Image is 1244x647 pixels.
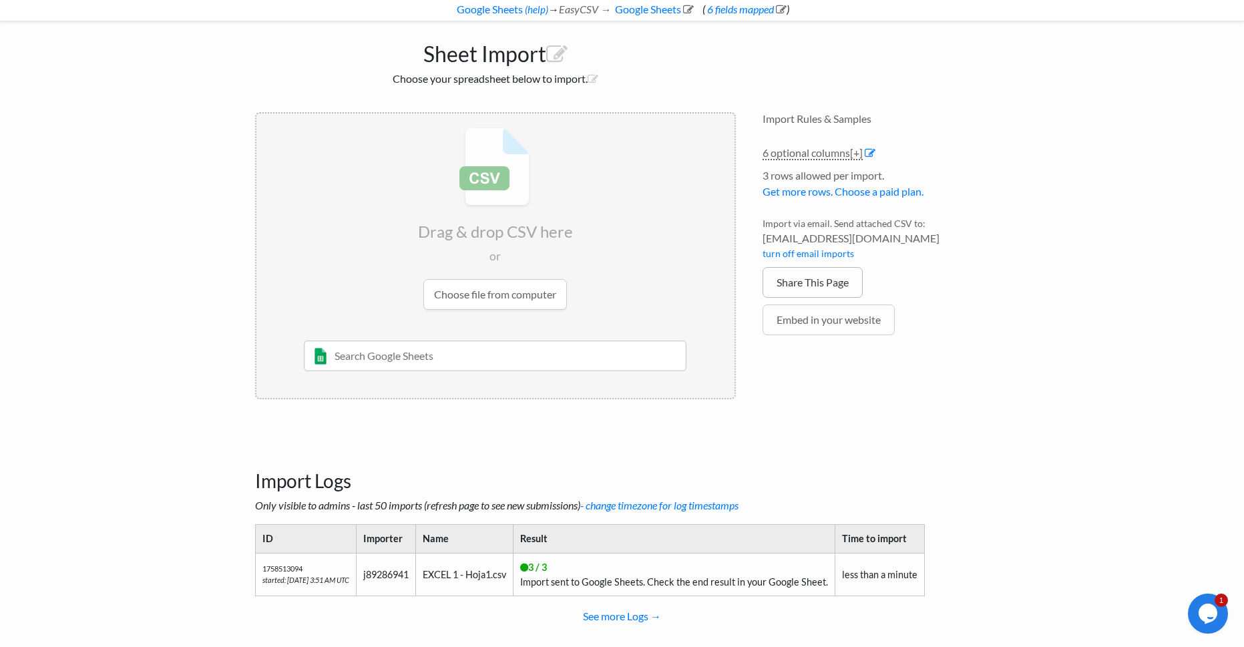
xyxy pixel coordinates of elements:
td: Import sent to Google Sheets. Check the end result in your Google Sheet. [513,553,835,596]
a: 6 optional columns[+] [763,146,863,160]
a: - change timezone for log timestamps [580,499,739,511]
li: 3 rows allowed per import. [763,168,990,206]
i: started: [DATE] 3:51 AM UTC [262,576,349,584]
i: Only visible to admins - last 50 imports (refresh page to see new submissions) [255,499,739,511]
a: Embed in your website [763,304,895,335]
th: ID [255,525,356,554]
i: EasyCSV → [559,3,611,15]
a: (help) [525,3,548,15]
h3: Import Logs [255,437,990,493]
td: EXCEL 1 - Hoja1.csv [415,553,513,596]
li: Import via email. Send attached CSV to: [763,216,990,267]
a: Get more rows. Choose a paid plan. [763,185,923,198]
td: less than a minute [835,553,924,596]
th: Importer [356,525,415,554]
span: [+] [850,146,863,159]
span: ( ) [702,3,789,15]
h1: Sheet Import [255,35,736,67]
a: Google Sheets [455,3,523,15]
h2: Choose your spreadsheet below to import. [255,72,736,85]
span: 3 / 3 [520,562,547,573]
iframe: chat widget [1188,594,1231,634]
a: 6 fields mapped [705,3,787,15]
span: [EMAIL_ADDRESS][DOMAIN_NAME] [763,230,990,246]
input: Search Google Sheets [304,341,686,371]
th: Result [513,525,835,554]
th: Name [415,525,513,554]
a: Google Sheets [613,3,694,15]
td: 1758513094 [255,553,356,596]
th: Time to import [835,525,924,554]
a: Share This Page [763,267,863,298]
a: turn off email imports [763,248,854,259]
td: j89286941 [356,553,415,596]
h4: Import Rules & Samples [763,112,990,125]
a: See more Logs → [255,603,990,630]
